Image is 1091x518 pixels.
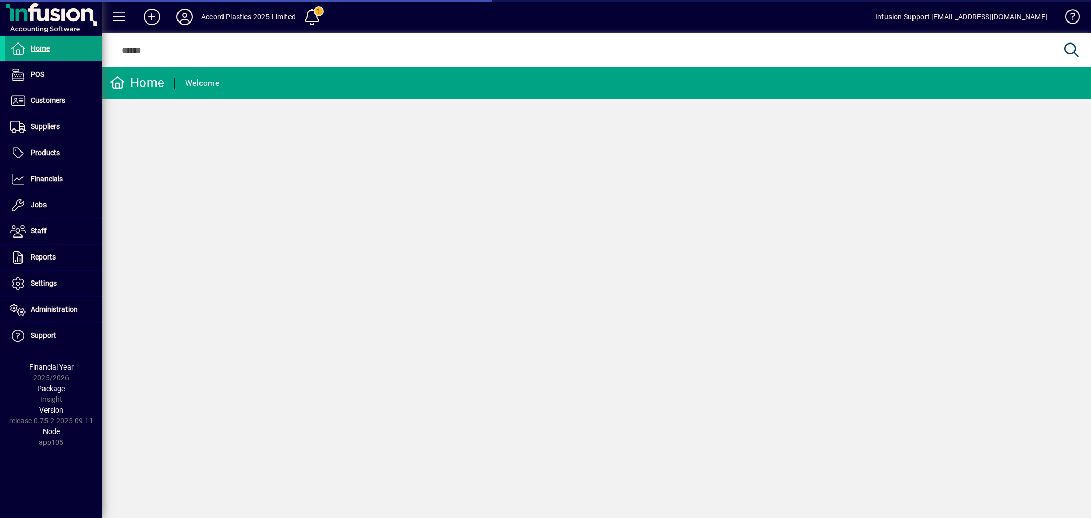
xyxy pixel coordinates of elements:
a: Knowledge Base [1058,2,1078,35]
span: Staff [31,227,47,235]
span: POS [31,70,44,78]
a: Administration [5,297,102,322]
span: Financials [31,175,63,183]
div: Welcome [185,75,219,92]
span: Financial Year [29,363,74,371]
span: Support [31,331,56,339]
a: Support [5,323,102,349]
span: Customers [31,96,65,104]
a: Staff [5,219,102,244]
span: Node [43,427,60,436]
span: Products [31,148,60,157]
a: POS [5,62,102,88]
span: Home [31,44,50,52]
span: Settings [31,279,57,287]
span: Version [39,406,63,414]
a: Settings [5,271,102,296]
div: Infusion Support [EMAIL_ADDRESS][DOMAIN_NAME] [875,9,1048,25]
a: Reports [5,245,102,270]
a: Customers [5,88,102,114]
a: Products [5,140,102,166]
a: Financials [5,166,102,192]
span: Suppliers [31,122,60,131]
span: Administration [31,305,78,313]
span: Reports [31,253,56,261]
a: Suppliers [5,114,102,140]
span: Package [37,384,65,393]
span: Jobs [31,201,47,209]
a: Jobs [5,192,102,218]
div: Accord Plastics 2025 Limited [201,9,296,25]
div: Home [110,75,164,91]
button: Profile [168,8,201,26]
button: Add [136,8,168,26]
